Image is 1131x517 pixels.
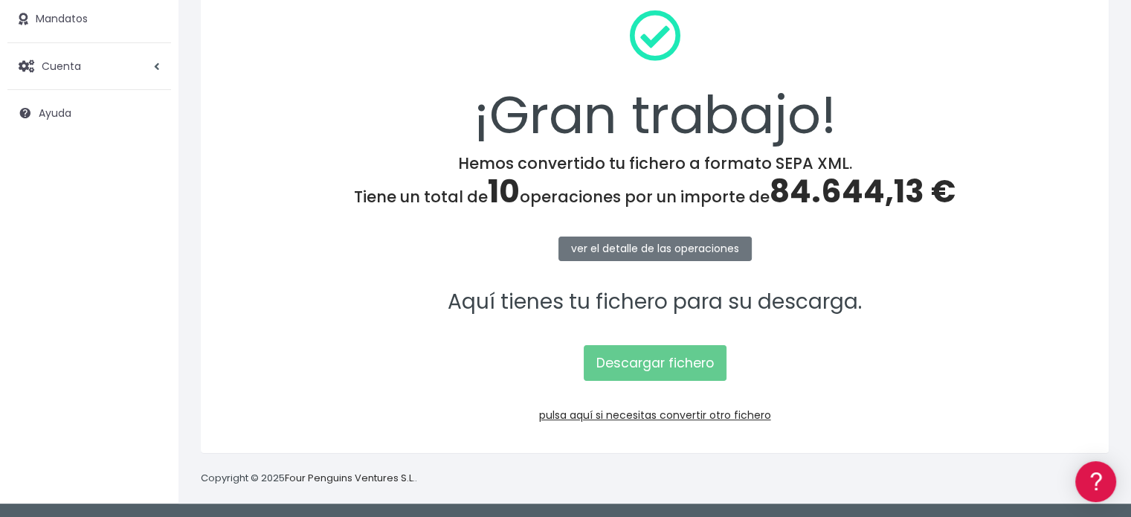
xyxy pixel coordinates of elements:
a: API [15,380,283,403]
p: Copyright © 2025 . [201,471,417,487]
a: POWERED BY ENCHANT [204,428,286,443]
h4: Hemos convertido tu fichero a formato SEPA XML. Tiene un total de operaciones por un importe de [220,154,1089,211]
p: Aquí tienes tu fichero para su descarga. [220,286,1089,319]
a: Problemas habituales [15,211,283,234]
a: Formatos [15,188,283,211]
a: Perfiles de empresas [15,257,283,280]
a: Ayuda [7,97,171,129]
div: Facturación [15,295,283,309]
a: Four Penguins Ventures S.L. [285,471,415,485]
a: General [15,319,283,342]
a: Descargar fichero [584,345,726,381]
span: 84.644,13 € [770,170,956,213]
div: Programadores [15,357,283,371]
span: Cuenta [42,58,81,73]
a: Cuenta [7,51,171,82]
span: Ayuda [39,106,71,121]
a: Mandatos [7,4,171,35]
button: Contáctanos [15,398,283,424]
a: Información general [15,126,283,150]
a: pulsa aquí si necesitas convertir otro fichero [539,408,771,423]
div: Información general [15,103,283,118]
a: Videotutoriales [15,234,283,257]
a: ver el detalle de las operaciones [558,237,752,261]
span: 10 [488,170,520,213]
div: Convertir ficheros [15,164,283,179]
